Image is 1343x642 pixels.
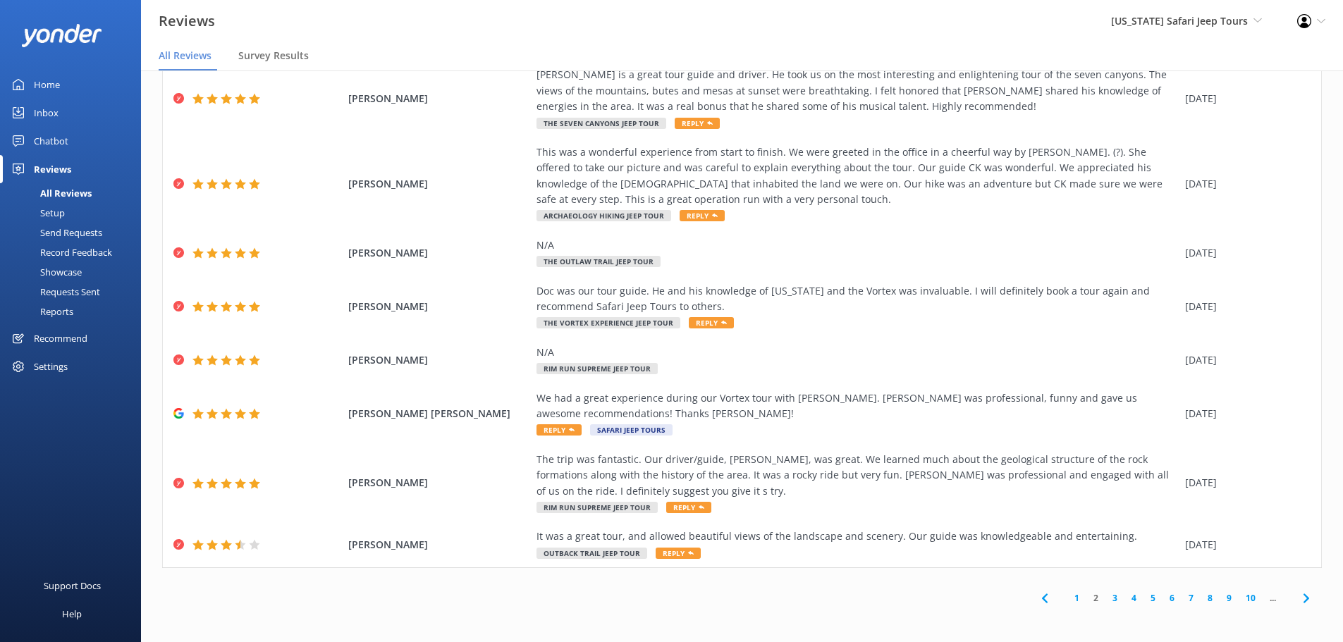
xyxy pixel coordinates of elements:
[348,91,530,106] span: [PERSON_NAME]
[34,352,68,381] div: Settings
[536,317,680,328] span: The Vortex Experience Jeep Tour
[590,424,673,436] span: Safari Jeep Tours
[536,529,1178,544] div: It was a great tour, and allowed beautiful views of the landscape and scenery. Our guide was know...
[8,302,141,321] a: Reports
[666,502,711,513] span: Reply
[1086,591,1105,605] a: 2
[348,406,530,421] span: [PERSON_NAME] [PERSON_NAME]
[1220,591,1239,605] a: 9
[536,345,1178,360] div: N/A
[8,262,141,282] a: Showcase
[1185,537,1304,553] div: [DATE]
[1185,91,1304,106] div: [DATE]
[34,70,60,99] div: Home
[536,256,661,267] span: The Outlaw Trail Jeep Tour
[1185,245,1304,261] div: [DATE]
[8,203,65,223] div: Setup
[348,352,530,368] span: [PERSON_NAME]
[1185,176,1304,192] div: [DATE]
[536,283,1178,315] div: Doc was our tour guide. He and his knowledge of [US_STATE] and the Vortex was invaluable. I will ...
[159,49,211,63] span: All Reviews
[34,324,87,352] div: Recommend
[8,242,141,262] a: Record Feedback
[8,282,100,302] div: Requests Sent
[536,363,658,374] span: Rim Run Supreme Jeep Tour
[1185,299,1304,314] div: [DATE]
[1239,591,1263,605] a: 10
[1185,475,1304,490] div: [DATE]
[536,144,1178,208] div: This was a wonderful experience from start to finish. We were greeted in the office in a cheerful...
[34,127,68,155] div: Chatbot
[1067,591,1086,605] a: 1
[348,475,530,490] span: [PERSON_NAME]
[536,67,1178,114] div: [PERSON_NAME] is a great tour guide and driver. He took us on the most interesting and enlighteni...
[1111,14,1248,27] span: [US_STATE] Safari Jeep Tours
[8,302,73,321] div: Reports
[348,537,530,553] span: [PERSON_NAME]
[1185,352,1304,368] div: [DATE]
[238,49,309,63] span: Survey Results
[8,223,102,242] div: Send Requests
[348,176,530,192] span: [PERSON_NAME]
[8,242,112,262] div: Record Feedback
[34,99,59,127] div: Inbox
[1105,591,1124,605] a: 3
[536,502,658,513] span: Rim Run Supreme Jeep Tour
[536,452,1178,499] div: The trip was fantastic. Our driver/guide, [PERSON_NAME], was great. We learned much about the geo...
[536,118,666,129] span: The Seven Canyons Jeep Tour
[536,390,1178,422] div: We had a great experience during our Vortex tour with [PERSON_NAME]. [PERSON_NAME] was profession...
[1201,591,1220,605] a: 8
[62,600,82,628] div: Help
[159,10,215,32] h3: Reviews
[8,183,141,203] a: All Reviews
[8,282,141,302] a: Requests Sent
[34,155,71,183] div: Reviews
[348,299,530,314] span: [PERSON_NAME]
[1182,591,1201,605] a: 7
[21,24,102,47] img: yonder-white-logo.png
[44,572,101,600] div: Support Docs
[1163,591,1182,605] a: 6
[8,203,141,223] a: Setup
[1185,406,1304,421] div: [DATE]
[689,317,734,328] span: Reply
[8,262,82,282] div: Showcase
[675,118,720,129] span: Reply
[656,548,701,559] span: Reply
[1263,591,1283,605] span: ...
[8,223,141,242] a: Send Requests
[536,210,671,221] span: Archaeology Hiking Jeep Tour
[1124,591,1143,605] a: 4
[680,210,725,221] span: Reply
[536,424,582,436] span: Reply
[8,183,92,203] div: All Reviews
[536,237,1178,253] div: N/A
[1143,591,1163,605] a: 5
[536,548,647,559] span: Outback Trail Jeep Tour
[348,245,530,261] span: [PERSON_NAME]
